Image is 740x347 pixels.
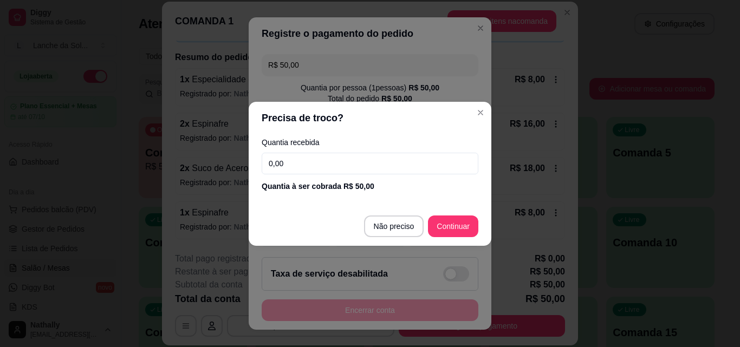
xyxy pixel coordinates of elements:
div: Quantia à ser cobrada R$ 50,00 [262,181,478,192]
button: Continuar [428,215,478,237]
label: Quantia recebida [262,139,478,146]
header: Precisa de troco? [249,102,491,134]
button: Não preciso [364,215,424,237]
button: Close [472,104,489,121]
